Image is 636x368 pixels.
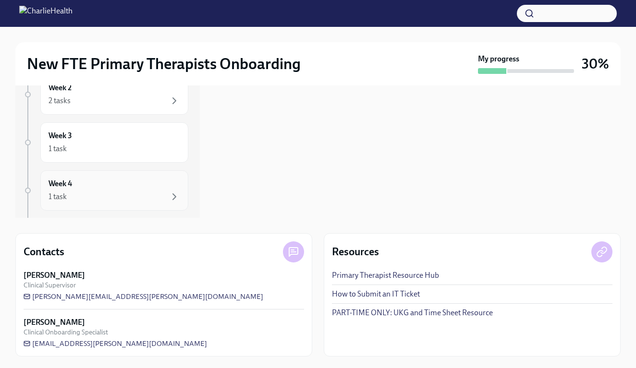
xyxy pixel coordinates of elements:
[582,55,609,72] h3: 30%
[49,83,72,93] h6: Week 2
[24,245,64,259] h4: Contacts
[332,289,420,299] a: How to Submit an IT Ticket
[23,74,188,115] a: Week 22 tasks
[24,292,263,301] a: [PERSON_NAME][EMAIL_ADDRESS][PERSON_NAME][DOMAIN_NAME]
[332,245,379,259] h4: Resources
[23,122,188,163] a: Week 31 task
[24,270,85,281] strong: [PERSON_NAME]
[49,143,67,154] div: 1 task
[49,131,72,141] h6: Week 3
[49,178,72,189] h6: Week 4
[19,6,73,21] img: CharlieHealth
[49,191,67,202] div: 1 task
[478,54,519,64] strong: My progress
[332,270,439,281] a: Primary Therapist Resource Hub
[24,328,108,337] span: Clinical Onboarding Specialist
[24,317,85,328] strong: [PERSON_NAME]
[23,170,188,211] a: Week 41 task
[49,95,71,106] div: 2 tasks
[332,308,493,318] a: PART-TIME ONLY: UKG and Time Sheet Resource
[27,54,301,73] h2: New FTE Primary Therapists Onboarding
[24,339,207,348] a: [EMAIL_ADDRESS][PERSON_NAME][DOMAIN_NAME]
[24,281,76,290] span: Clinical Supervisor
